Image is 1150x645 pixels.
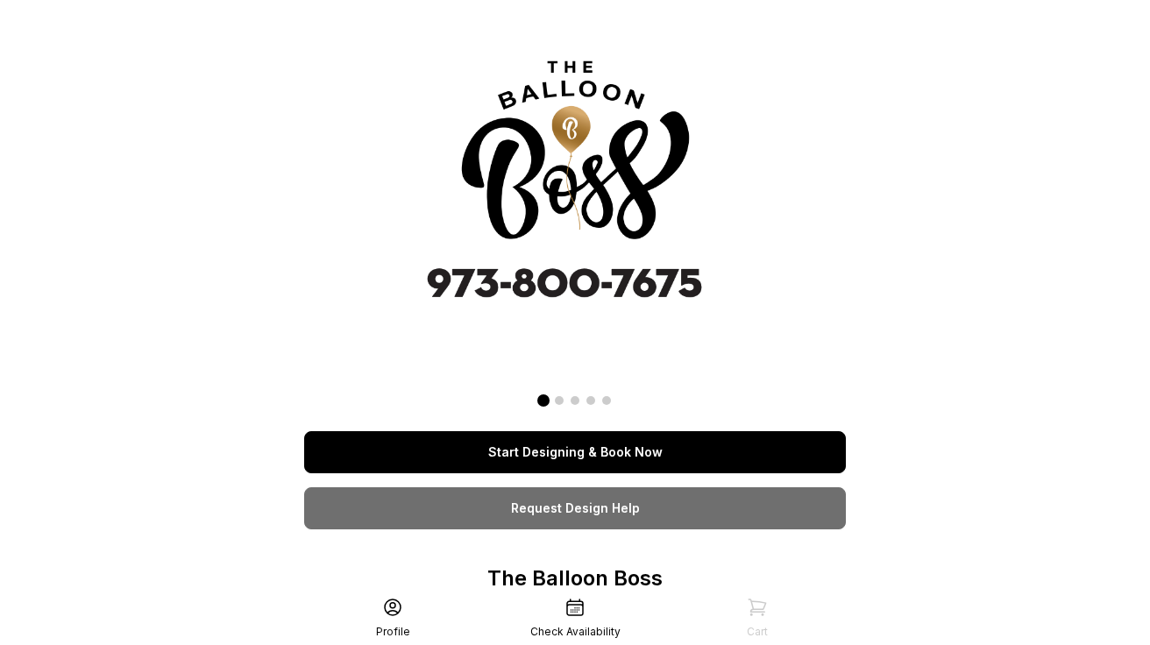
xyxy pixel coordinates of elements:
[304,564,846,592] p: The Balloon Boss
[376,625,410,639] div: Profile
[530,625,621,639] div: Check Availability
[304,487,846,529] a: Request Design Help
[304,431,846,473] a: Start Designing & Book Now
[747,625,768,639] div: Cart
